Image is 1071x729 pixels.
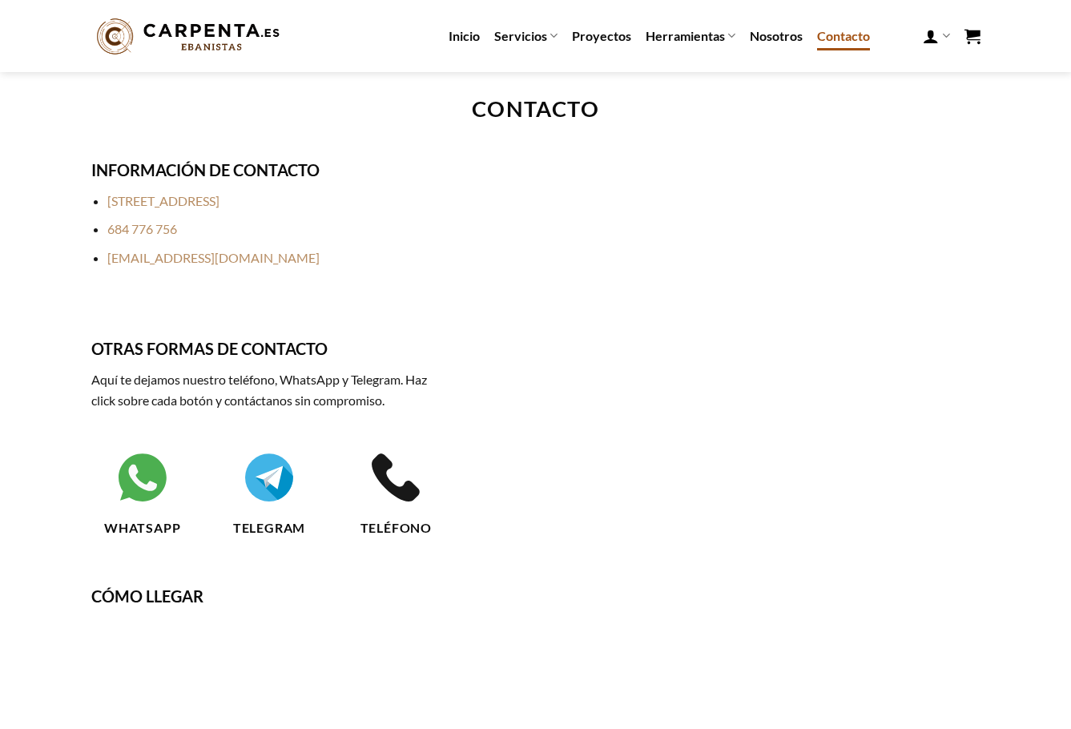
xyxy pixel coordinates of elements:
[344,451,447,535] a: Teléfono
[91,451,194,535] a: WhatsApp
[646,20,735,51] a: Herramientas
[91,336,448,361] h3: OTRAS FORMAS DE CONTACTO
[344,520,447,535] h5: Teléfono
[107,221,177,236] a: 684 776 756
[91,520,194,535] h5: WhatsApp
[91,157,448,183] h3: INFORMACIÓN DE CONTACTO
[91,583,980,609] h3: CÓMO LLEGAR
[107,250,320,265] a: [EMAIL_ADDRESS][DOMAIN_NAME]
[107,193,219,208] a: [STREET_ADDRESS]
[817,22,870,50] a: Contacto
[91,369,448,410] p: Aquí te dejamos nuestro teléfono, WhatsApp y Telegram. Haz click sobre cada botón y contáctanos s...
[218,451,320,535] a: Telegram
[91,14,285,58] img: Carpenta.es
[472,95,599,122] strong: CONTACTO
[449,22,480,50] a: Inicio
[572,22,631,50] a: Proyectos
[750,22,803,50] a: Nosotros
[494,20,558,51] a: Servicios
[218,520,320,535] h5: Telegram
